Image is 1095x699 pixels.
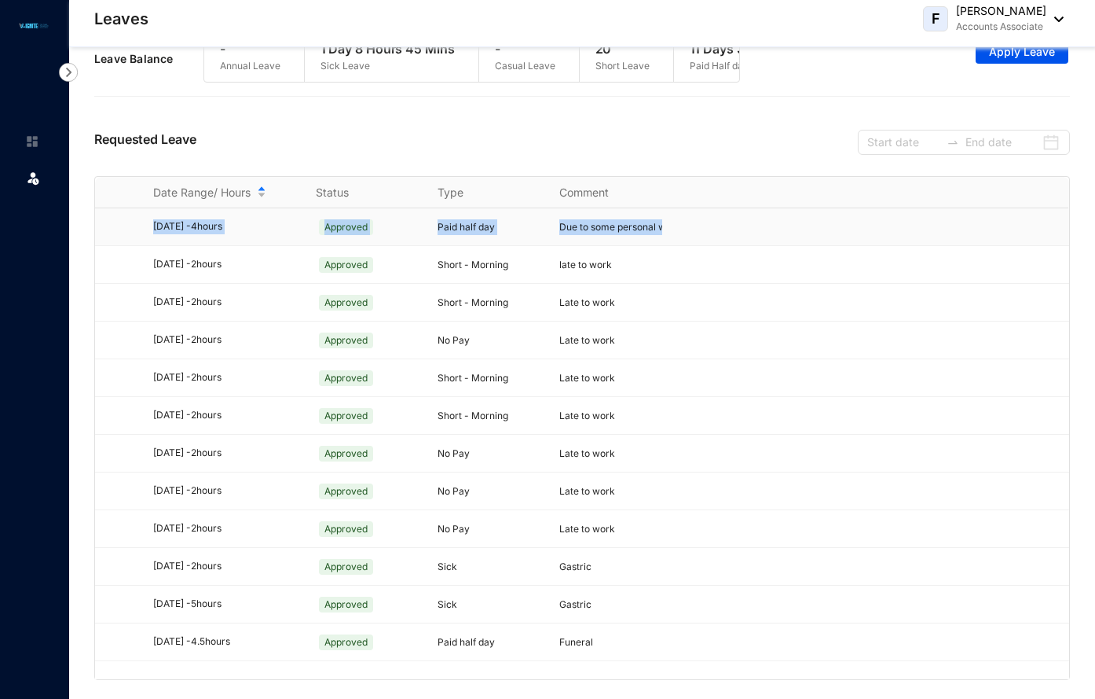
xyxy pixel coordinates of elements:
[153,484,297,498] div: [DATE] - 2 hours
[319,559,373,575] span: Approved
[690,58,786,74] p: Paid Half day
[438,484,540,499] p: No Pay
[153,185,251,201] span: Date Range/ Hours
[319,219,373,235] span: Approved
[438,559,540,575] p: Sick
[25,170,41,186] img: leave.99b8a76c7fa76a53782d.svg
[419,177,540,208] th: Type
[153,219,297,234] div: [DATE] - 4 hours
[867,134,940,151] input: Start date
[94,51,203,67] p: Leave Balance
[153,521,297,536] div: [DATE] - 2 hours
[965,134,1038,151] input: End date
[595,58,650,74] p: Short Leave
[438,521,540,537] p: No Pay
[320,58,455,74] p: Sick Leave
[559,221,686,233] span: Due to some personal works
[947,136,959,149] span: swap-right
[319,333,373,348] span: Approved
[94,130,196,155] p: Requested Leave
[540,177,662,208] th: Comment
[297,177,419,208] th: Status
[319,635,373,650] span: Approved
[438,635,540,650] p: Paid half day
[319,370,373,386] span: Approved
[559,447,615,459] span: Late to work
[559,561,591,572] span: Gastric
[932,12,940,26] span: F
[25,134,39,149] img: home-unselected.a29eae3204392db15eaf.svg
[220,58,280,74] p: Annual Leave
[976,39,1068,64] button: Apply Leave
[559,523,615,535] span: Late to work
[153,446,297,461] div: [DATE] - 2 hours
[438,408,540,424] p: Short - Morning
[595,39,650,58] p: 20
[59,63,78,82] img: nav-icon-right.af6afadce00d159da59955279c43614e.svg
[438,333,540,348] p: No Pay
[1046,17,1064,22] img: dropdown-black.8e83cc76930a90b1a4fdb6d089b7bf3a.svg
[956,3,1046,19] p: [PERSON_NAME]
[153,559,297,574] div: [DATE] - 2 hours
[153,333,297,348] div: [DATE] - 2 hours
[153,597,297,612] div: [DATE] - 5 hours
[320,39,455,58] p: 1 Day 8 Hours 45 Mins
[438,219,540,235] p: Paid half day
[153,408,297,423] div: [DATE] - 2 hours
[495,39,555,58] p: -
[559,485,615,497] span: Late to work
[319,257,373,273] span: Approved
[153,635,297,649] div: [DATE] - 4.5 hours
[153,295,297,310] div: [DATE] - 2 hours
[438,370,540,386] p: Short - Morning
[559,259,612,270] span: late to work
[16,21,51,31] img: logo
[319,446,373,462] span: Approved
[13,126,50,157] li: Home
[319,295,373,311] span: Approved
[438,257,540,273] p: Short - Morning
[559,372,615,384] span: Late to work
[559,410,615,421] span: Late to work
[947,136,959,149] span: to
[559,334,615,346] span: Late to work
[438,597,540,613] p: Sick
[220,39,280,58] p: -
[956,19,1046,35] p: Accounts Associate
[559,598,591,610] span: Gastric
[989,44,1055,60] span: Apply Leave
[319,597,373,613] span: Approved
[495,58,555,74] p: Casual Leave
[559,636,593,648] span: Funeral
[319,484,373,499] span: Approved
[319,521,373,537] span: Approved
[559,296,615,308] span: Late to work
[690,39,786,58] p: 11 Days 30 Mins
[153,370,297,385] div: [DATE] - 2 hours
[94,8,148,30] p: Leaves
[438,295,540,311] p: Short - Morning
[153,257,297,272] div: [DATE] - 2 hours
[319,408,373,424] span: Approved
[438,446,540,462] p: No Pay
